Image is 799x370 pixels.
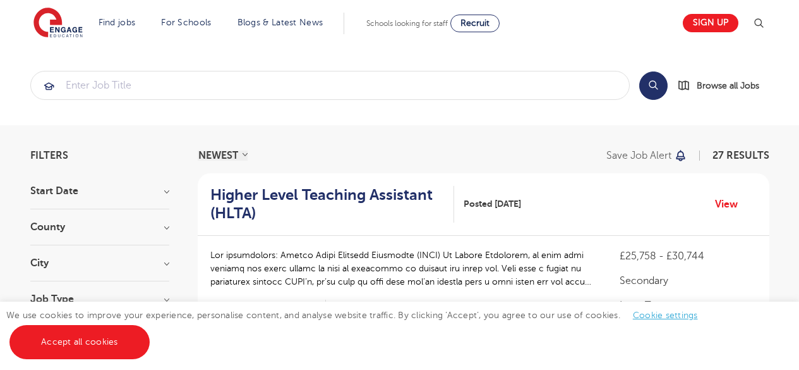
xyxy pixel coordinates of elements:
p: Lor ipsumdolors: Ametco Adipi Elitsedd Eiusmodte (INCI) Ut Labore Etdolorem, al enim admi veniamq... [210,249,595,288]
a: Accept all cookies [9,325,150,359]
span: Posted [DATE] [464,197,521,211]
a: View [715,196,747,213]
a: Browse all Jobs [678,78,769,93]
h3: Start Date [30,186,169,196]
div: Submit [30,71,630,100]
p: £25,758 - £30,744 [620,249,756,264]
a: For Schools [161,18,211,27]
img: Engage Education [33,8,83,39]
a: Cookie settings [633,311,698,320]
p: Starts [DATE] [339,300,397,313]
h2: Higher Level Teaching Assistant (HLTA) [210,186,444,223]
a: Higher Level Teaching Assistant (HLTA) [210,186,454,223]
span: We use cookies to improve your experience, personalise content, and analyse website traffic. By c... [6,311,711,347]
p: Long Term [620,298,756,313]
button: Save job alert [606,151,688,161]
a: Sign up [683,14,738,32]
button: Search [639,71,668,100]
span: Recruit [460,18,490,28]
p: Save job alert [606,151,671,161]
input: Submit [31,71,629,99]
h3: County [30,222,169,232]
a: Blogs & Latest News [237,18,323,27]
a: Find jobs [99,18,136,27]
span: Schools looking for staff [366,19,448,28]
span: Filters [30,151,68,161]
span: [GEOGRAPHIC_DATA] [210,300,326,313]
h3: City [30,258,169,268]
span: 27 RESULTS [712,150,769,161]
p: Secondary [620,273,756,288]
a: Recruit [450,15,500,32]
h3: Job Type [30,294,169,304]
span: Browse all Jobs [697,78,759,93]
